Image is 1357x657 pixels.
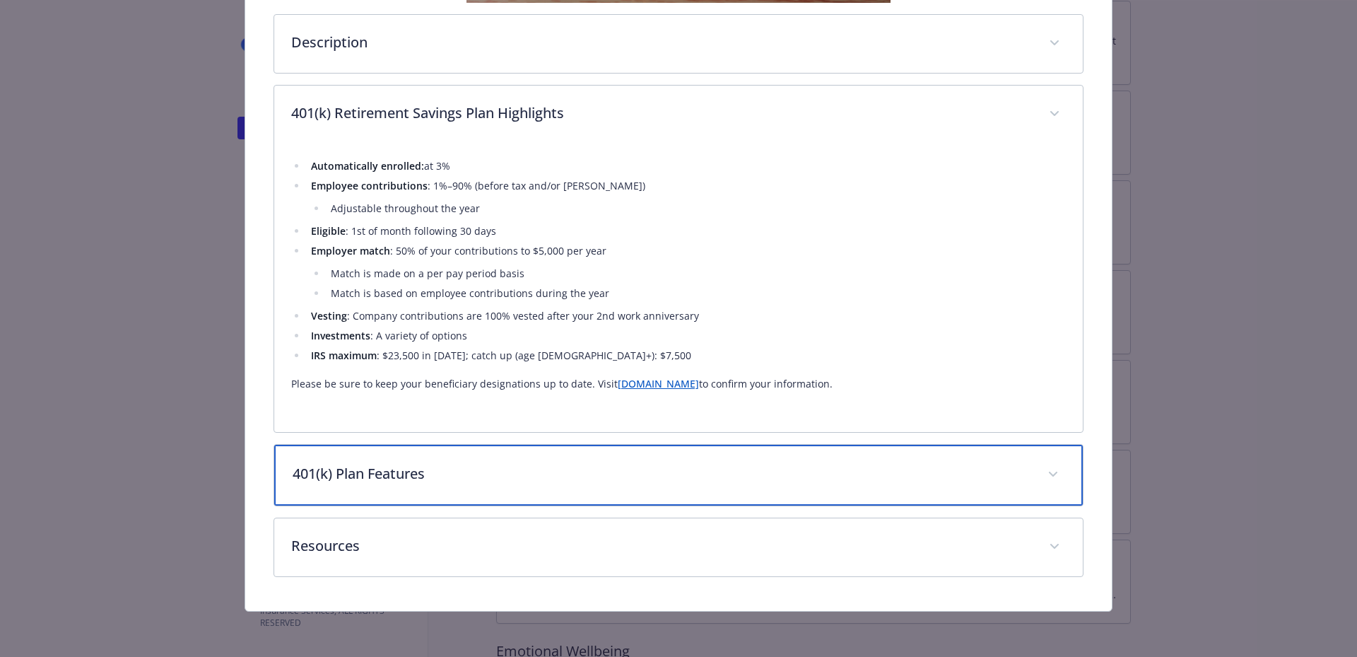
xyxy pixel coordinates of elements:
strong: Employer match [311,244,390,257]
li: at 3% [307,158,1067,175]
p: Resources [291,535,1033,557]
li: Match is based on employee contributions during the year [327,285,1067,302]
li: : A variety of options [307,327,1067,344]
p: 401(k) Retirement Savings Plan Highlights [291,103,1033,124]
li: : 1%–90% (before tax and/or [PERSON_NAME]) [307,178,1067,217]
li: : 1st of month following 30 days [307,223,1067,240]
div: 401(k) Retirement Savings Plan Highlights [274,86,1083,144]
li: Match is made on a per pay period basis [327,265,1067,282]
li: : Company contributions are 100% vested after your 2nd work anniversary [307,308,1067,325]
div: Resources [274,518,1083,576]
p: Please be sure to keep your beneficiary designations up to date. Visit to confirm your information. [291,376,1067,393]
strong: Automatically enrolled: [311,159,424,173]
a: [DOMAIN_NAME] [618,377,699,390]
strong: Investments [311,329,370,342]
li: : $23,500 in [DATE]; catch up (age [DEMOGRAPHIC_DATA]+): $7,500 [307,347,1067,364]
strong: IRS maximum [311,349,377,362]
li: : 50% of your contributions to $5,000 per year [307,243,1067,302]
li: Adjustable throughout the year [327,200,1067,217]
div: 401(k) Plan Features [274,445,1083,506]
p: 401(k) Plan Features [293,463,1031,484]
div: 401(k) Retirement Savings Plan Highlights [274,144,1083,432]
div: Description [274,15,1083,73]
p: Description [291,32,1033,53]
strong: Eligible [311,224,346,238]
strong: Vesting [311,309,347,322]
strong: Employee contributions [311,179,428,192]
